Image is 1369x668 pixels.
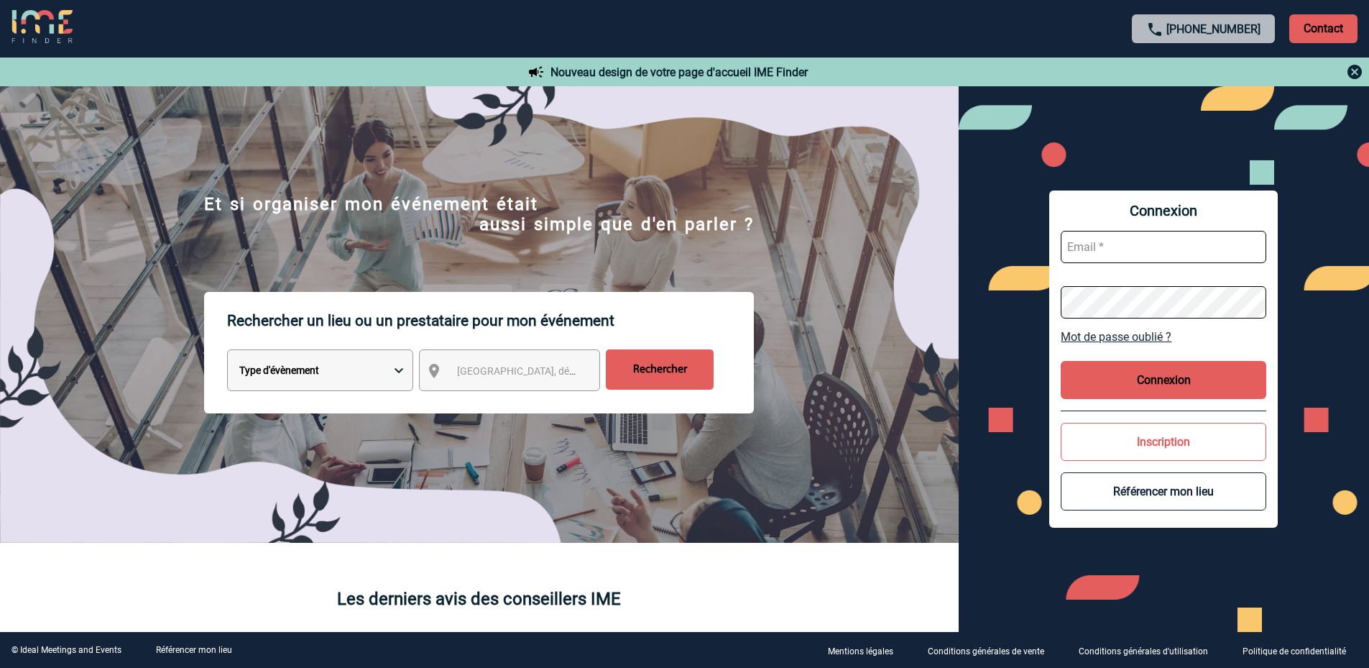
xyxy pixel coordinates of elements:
div: © Ideal Meetings and Events [11,645,121,655]
p: Politique de confidentialité [1243,646,1346,656]
button: Inscription [1061,423,1266,461]
p: Mentions légales [828,646,893,656]
p: Rechercher un lieu ou un prestataire pour mon événement [227,292,754,349]
a: Référencer mon lieu [156,645,232,655]
button: Référencer mon lieu [1061,472,1266,511]
p: Conditions générales d'utilisation [1079,646,1208,656]
a: Mot de passe oublié ? [1061,330,1266,344]
input: Email * [1061,231,1266,263]
button: Connexion [1061,361,1266,399]
span: Connexion [1061,202,1266,219]
a: Conditions générales de vente [916,644,1067,657]
a: Politique de confidentialité [1231,644,1369,657]
span: [GEOGRAPHIC_DATA], département, région... [457,365,657,377]
a: [PHONE_NUMBER] [1166,22,1260,36]
input: Rechercher [606,349,714,390]
p: Contact [1289,14,1358,43]
a: Conditions générales d'utilisation [1067,644,1231,657]
img: call-24-px.png [1146,21,1163,38]
p: Conditions générales de vente [928,646,1044,656]
a: Mentions légales [816,644,916,657]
